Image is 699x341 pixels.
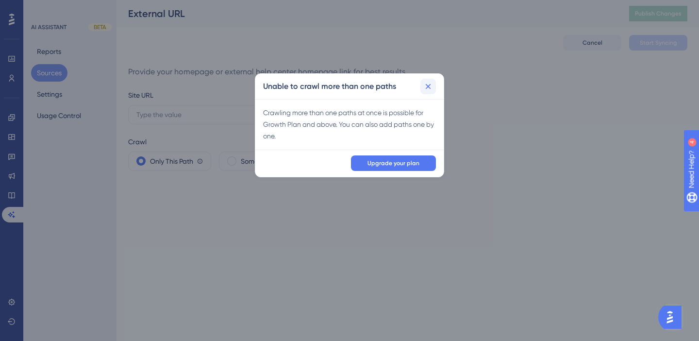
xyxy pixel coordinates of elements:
[367,159,419,167] span: Upgrade your plan
[263,81,396,92] h2: Unable to crawl more than one paths
[658,303,687,332] iframe: UserGuiding AI Assistant Launcher
[263,107,436,142] div: Crawling more than one paths at once is possible for Growth Plan and above. You can also add path...
[23,2,61,14] span: Need Help?
[67,5,70,13] div: 4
